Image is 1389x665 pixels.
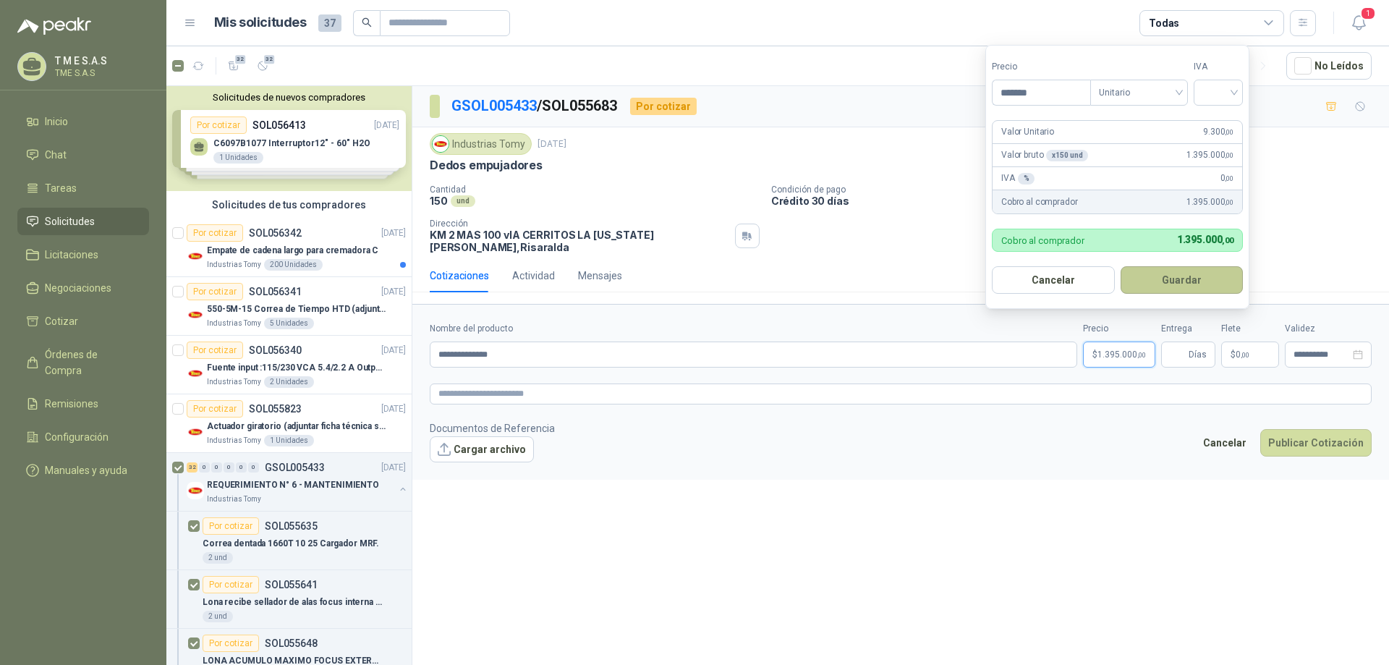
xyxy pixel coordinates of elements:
p: SOL055635 [265,521,318,531]
button: Cancelar [1195,429,1254,457]
span: ,00 [1137,351,1146,359]
img: Company Logo [187,247,204,265]
div: Por cotizar [203,635,259,652]
span: search [362,17,372,27]
span: 1.395.000 [1177,234,1233,245]
p: SOL055641 [265,580,318,590]
label: Validez [1285,322,1372,336]
div: Cotizaciones [430,268,489,284]
span: ,00 [1225,198,1233,206]
a: Inicio [17,108,149,135]
span: ,00 [1222,236,1233,245]
span: 1.395.000 [1186,148,1233,162]
button: Solicitudes de nuevos compradores [172,92,406,103]
p: KM 2 MAS 100 vIA CERRITOS LA [US_STATE] [PERSON_NAME] , Risaralda [430,229,729,253]
p: 150 [430,195,448,207]
label: Precio [1083,322,1155,336]
div: % [1018,173,1035,185]
span: 1.395.000 [1186,195,1233,209]
h1: Mis solicitudes [214,12,307,33]
span: 37 [318,14,341,32]
img: Logo peakr [17,17,91,35]
span: Licitaciones [45,247,98,263]
div: Por cotizar [630,98,697,115]
p: 550-5M-15 Correa de Tiempo HTD (adjuntar ficha y /o imagenes) [207,302,387,316]
p: $1.395.000,00 [1083,342,1155,368]
span: Remisiones [45,396,98,412]
p: Valor bruto [1001,148,1088,162]
button: Publicar Cotización [1260,429,1372,457]
p: Industrias Tomy [207,435,261,446]
div: Por cotizar [203,517,259,535]
button: Cargar archivo [430,436,534,462]
div: 1 Unidades [264,435,314,446]
div: Todas [1149,15,1179,31]
span: 1 [1360,7,1376,20]
p: Empate de cadena largo para cremadora C [207,244,378,258]
span: $ [1231,350,1236,359]
span: ,00 [1225,128,1233,136]
div: 0 [211,462,222,473]
p: Cantidad [430,185,760,195]
p: SOL055648 [265,638,318,648]
button: Cancelar [992,266,1115,294]
p: [DATE] [381,461,406,475]
div: Por cotizar [187,224,243,242]
span: Inicio [45,114,68,130]
button: 1 [1346,10,1372,36]
a: Por cotizarSOL056342[DATE] Company LogoEmpate de cadena largo para cremadora CIndustrias Tomy200 ... [166,219,412,277]
p: Crédito 30 días [771,195,1383,207]
a: Chat [17,141,149,169]
p: SOL056342 [249,228,302,238]
p: [DATE] [381,344,406,357]
div: 5 Unidades [264,318,314,329]
span: 1.395.000 [1097,350,1146,359]
p: IVA [1001,171,1035,185]
img: Company Logo [433,136,449,152]
div: Por cotizar [187,342,243,359]
div: und [451,195,475,207]
span: Unitario [1099,82,1179,103]
a: 32 0 0 0 0 0 GSOL005433[DATE] Company LogoREQUERIMIENTO N° 6 - MANTENIMIENTOIndustrias Tomy [187,459,409,505]
span: Tareas [45,180,77,196]
p: SOL055823 [249,404,302,414]
label: Nombre del producto [430,322,1077,336]
span: 32 [263,54,276,65]
span: ,00 [1225,174,1233,182]
div: Por cotizar [203,576,259,593]
img: Company Logo [187,306,204,323]
button: 32 [222,54,245,77]
a: Por cotizarSOL055635Correa dentada 1660T 10 25 Cargador MRF.2 und [166,512,412,570]
img: Company Logo [187,365,204,382]
span: ,00 [1225,151,1233,159]
div: 32 [187,462,197,473]
p: Dedos empujadores [430,158,543,173]
span: Órdenes de Compra [45,347,135,378]
span: 0 [1220,171,1233,185]
div: 0 [236,462,247,473]
p: Cobro al comprador [1001,195,1077,209]
div: 2 und [203,611,233,622]
p: Dirección [430,219,729,229]
a: Por cotizarSOL055641Lona recibe sellador de alas focus interna A1 (8330mm Largo * 322mm Ancho) L1... [166,570,412,629]
label: Precio [992,60,1090,74]
p: [DATE] [538,137,566,151]
div: 0 [199,462,210,473]
p: Correa dentada 1660T 10 25 Cargador MRF. [203,537,379,551]
p: SOL056340 [249,345,302,355]
p: T M E S.A.S [55,56,145,66]
p: Documentos de Referencia [430,420,555,436]
a: GSOL005433 [451,97,537,114]
div: Solicitudes de tus compradores [166,191,412,219]
a: Tareas [17,174,149,202]
a: Licitaciones [17,241,149,268]
p: $ 0,00 [1221,342,1279,368]
button: 32 [251,54,274,77]
p: Industrias Tomy [207,376,261,388]
a: Por cotizarSOL055823[DATE] Company LogoActuador giratorio (adjuntar ficha técnica si es diferente... [166,394,412,453]
span: 9.300 [1203,125,1233,139]
p: / SOL055683 [451,95,619,117]
p: GSOL005433 [265,462,325,473]
a: Negociaciones [17,274,149,302]
a: Por cotizarSOL056340[DATE] Company LogoFuente input :115/230 VCA 5.4/2.2 A Output: 24 VDC 10 A 47... [166,336,412,394]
